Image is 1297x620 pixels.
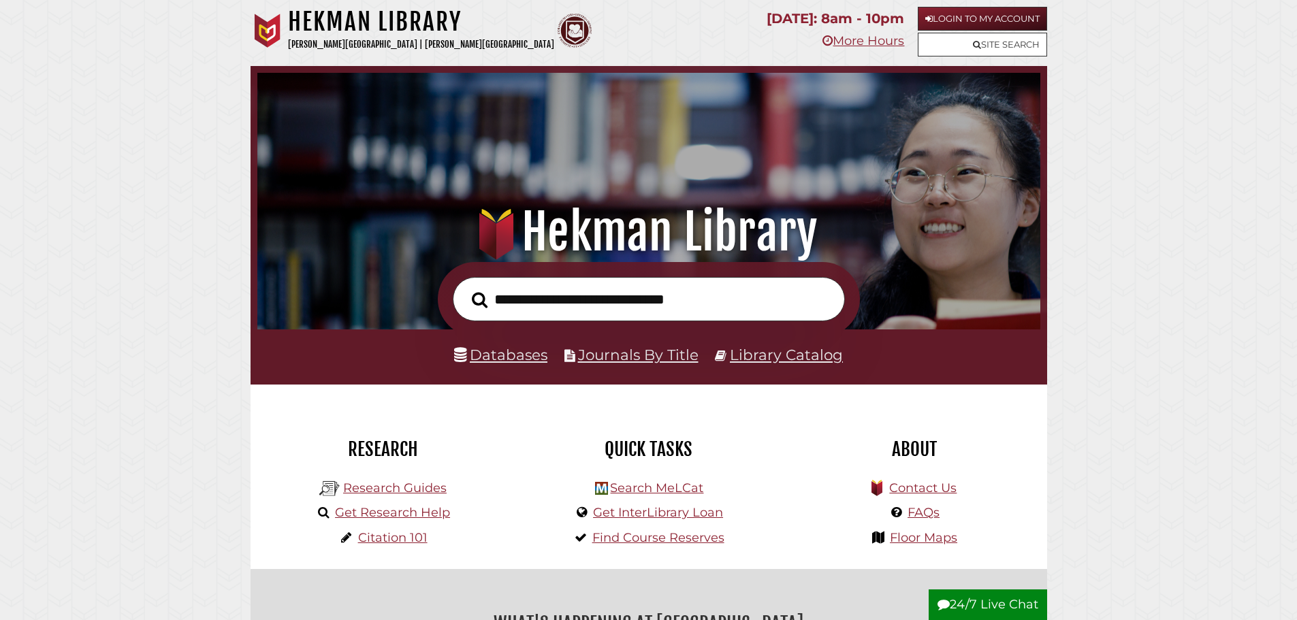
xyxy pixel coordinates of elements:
[918,33,1047,56] a: Site Search
[526,438,771,461] h2: Quick Tasks
[358,530,428,545] a: Citation 101
[767,7,904,31] p: [DATE]: 8am - 10pm
[472,291,487,308] i: Search
[889,480,957,495] a: Contact Us
[454,346,547,363] a: Databases
[343,480,447,495] a: Research Guides
[276,202,1021,262] h1: Hekman Library
[792,438,1037,461] h2: About
[261,438,506,461] h2: Research
[610,480,703,495] a: Search MeLCat
[595,482,608,495] img: Hekman Library Logo
[822,33,904,48] a: More Hours
[288,7,554,37] h1: Hekman Library
[288,37,554,52] p: [PERSON_NAME][GEOGRAPHIC_DATA] | [PERSON_NAME][GEOGRAPHIC_DATA]
[908,505,940,520] a: FAQs
[251,14,285,48] img: Calvin University
[319,478,340,499] img: Hekman Library Logo
[890,530,957,545] a: Floor Maps
[730,346,843,363] a: Library Catalog
[465,288,494,312] button: Search
[918,7,1047,31] a: Login to My Account
[558,14,592,48] img: Calvin Theological Seminary
[578,346,699,363] a: Journals By Title
[592,530,724,545] a: Find Course Reserves
[593,505,723,520] a: Get InterLibrary Loan
[335,505,450,520] a: Get Research Help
